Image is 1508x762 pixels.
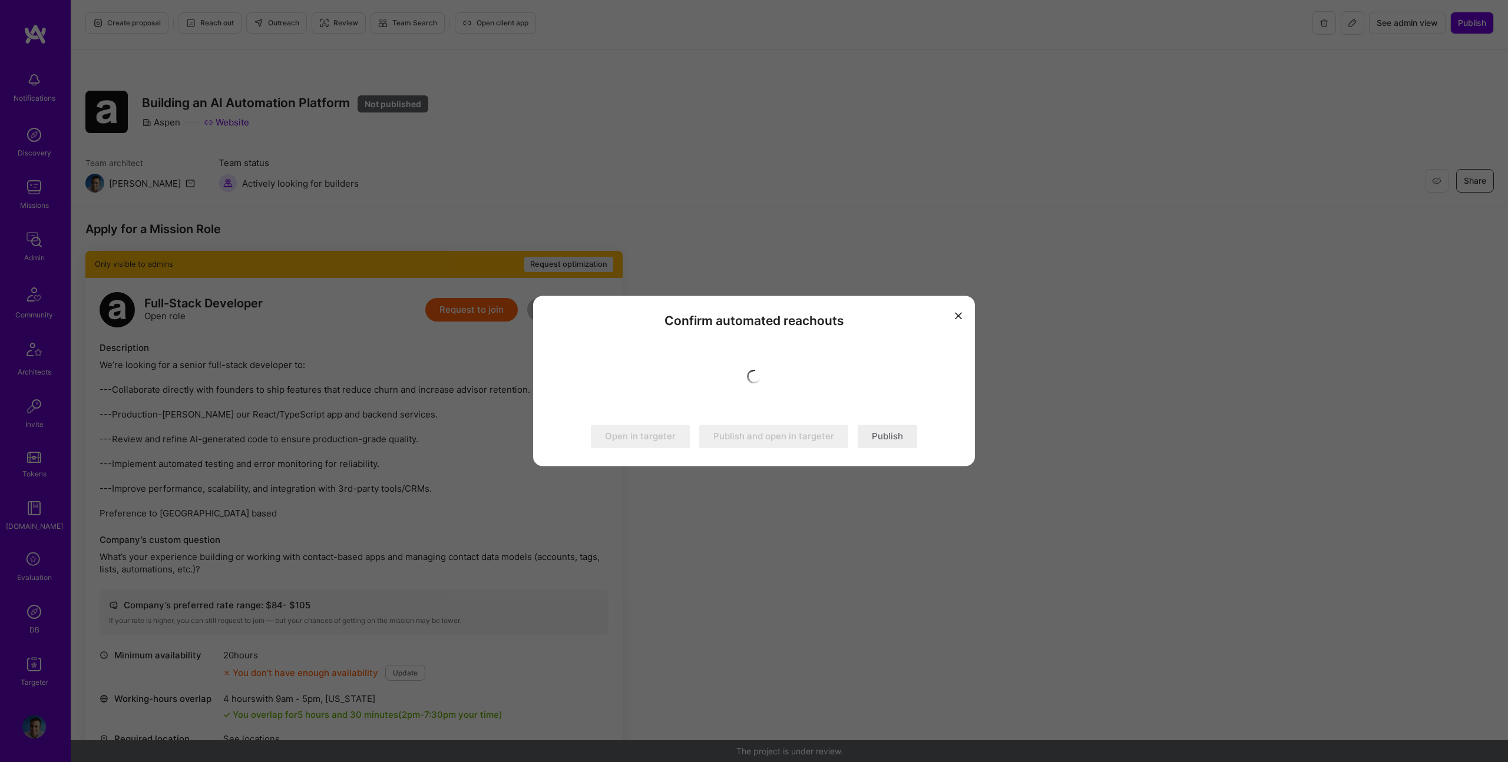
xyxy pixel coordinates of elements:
i: icon Close [955,312,962,319]
button: Open in targeter [591,425,690,449]
h3: Confirm automated reachouts [551,313,957,328]
button: Publish and open in targeter [699,425,848,449]
div: modal [533,296,975,466]
button: Publish [858,425,917,449]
